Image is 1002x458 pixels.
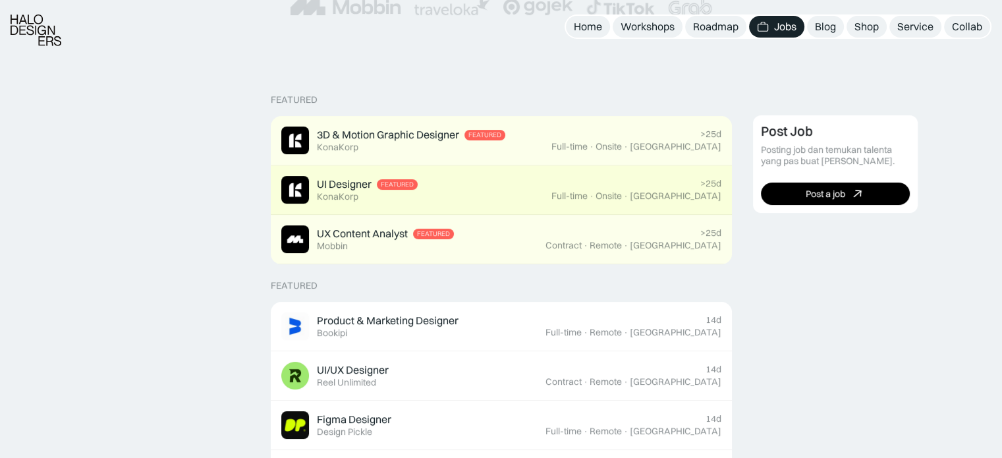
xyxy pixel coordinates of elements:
div: Design Pickle [317,426,372,438]
div: Mobbin [317,241,348,252]
a: Jobs [749,16,804,38]
div: UI/UX Designer [317,363,389,377]
img: Job Image [281,411,309,439]
div: Onsite [596,190,622,202]
div: · [623,376,628,387]
div: Featured [271,94,318,105]
a: Roadmap [685,16,746,38]
div: 14d [706,314,721,326]
div: Contract [545,240,582,251]
a: Post a job [761,183,910,205]
div: · [589,141,594,152]
div: · [589,190,594,202]
img: Job Image [281,127,309,154]
div: · [623,327,628,338]
div: · [623,426,628,437]
div: 14d [706,413,721,424]
div: [GEOGRAPHIC_DATA] [630,141,721,152]
div: Post Job [761,123,813,139]
div: Featured [468,131,501,139]
div: Remote [590,240,622,251]
div: >25d [700,178,721,189]
div: · [583,426,588,437]
div: >25d [700,129,721,140]
div: Posting job dan temukan talenta yang pas buat [PERSON_NAME]. [761,144,910,167]
div: KonaKorp [317,142,358,153]
div: [GEOGRAPHIC_DATA] [630,190,721,202]
div: Remote [590,426,622,437]
div: UX Content Analyst [317,227,408,241]
div: Collab [952,20,982,34]
div: Onsite [596,141,622,152]
a: Home [566,16,610,38]
div: Bookipi [317,328,347,339]
div: Post a job [806,188,845,200]
div: Featured [381,181,414,188]
img: Job Image [281,312,309,340]
div: Full-time [551,141,588,152]
a: Job ImageProduct & Marketing DesignerBookipi14dFull-time·Remote·[GEOGRAPHIC_DATA] [271,302,732,351]
img: Job Image [281,225,309,253]
img: Job Image [281,176,309,204]
div: Product & Marketing Designer [317,314,459,328]
a: Workshops [613,16,682,38]
a: Job ImageUI/UX DesignerReel Unlimited14dContract·Remote·[GEOGRAPHIC_DATA] [271,351,732,401]
div: Full-time [551,190,588,202]
div: Figma Designer [317,413,391,426]
div: · [583,327,588,338]
div: · [583,240,588,251]
a: Job ImageUI DesignerFeaturedKonaKorp>25dFull-time·Onsite·[GEOGRAPHIC_DATA] [271,165,732,215]
a: Collab [944,16,990,38]
div: [GEOGRAPHIC_DATA] [630,376,721,387]
div: UI Designer [317,177,372,191]
div: · [583,376,588,387]
div: Jobs [774,20,796,34]
div: · [623,190,628,202]
div: Featured [417,230,450,238]
div: Full-time [545,426,582,437]
div: Reel Unlimited [317,377,376,388]
div: Featured [271,280,318,291]
div: · [623,141,628,152]
div: 3D & Motion Graphic Designer [317,128,459,142]
div: 14d [706,364,721,375]
div: >25d [700,227,721,239]
div: Remote [590,327,622,338]
div: Roadmap [693,20,738,34]
div: Shop [854,20,879,34]
a: Service [889,16,941,38]
div: Full-time [545,327,582,338]
div: [GEOGRAPHIC_DATA] [630,240,721,251]
div: Service [897,20,933,34]
a: Blog [807,16,844,38]
div: KonaKorp [317,191,358,202]
img: Job Image [281,362,309,389]
div: [GEOGRAPHIC_DATA] [630,327,721,338]
div: Remote [590,376,622,387]
div: Blog [815,20,836,34]
div: Contract [545,376,582,387]
div: Workshops [621,20,675,34]
div: [GEOGRAPHIC_DATA] [630,426,721,437]
div: Home [574,20,602,34]
a: Job ImageUX Content AnalystFeaturedMobbin>25dContract·Remote·[GEOGRAPHIC_DATA] [271,215,732,264]
a: Job Image3D & Motion Graphic DesignerFeaturedKonaKorp>25dFull-time·Onsite·[GEOGRAPHIC_DATA] [271,116,732,165]
a: Shop [847,16,887,38]
div: · [623,240,628,251]
a: Job ImageFigma DesignerDesign Pickle14dFull-time·Remote·[GEOGRAPHIC_DATA] [271,401,732,450]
